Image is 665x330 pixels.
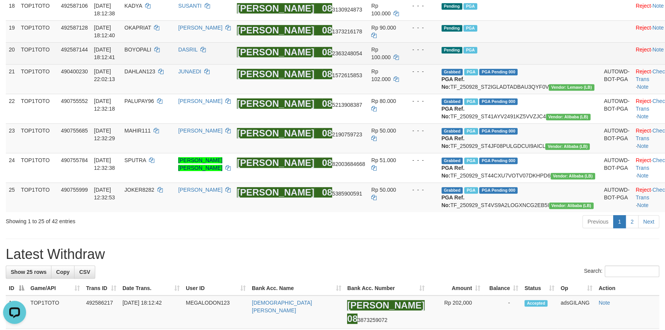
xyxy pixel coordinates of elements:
[6,182,18,212] td: 25
[249,281,344,295] th: Bank Acc. Name: activate to sort column ascending
[27,281,83,295] th: Game/API: activate to sort column ascending
[442,194,465,208] b: PGA Ref. No:
[438,64,601,94] td: TF_250928_ST2IGLADTADBAU3QYF0V
[479,158,518,164] span: PGA Pending
[406,156,435,164] div: - - -
[582,215,613,228] a: Previous
[479,187,518,194] span: PGA Pending
[322,47,332,57] ah_el_jm_1757876466094: 08
[545,143,590,150] span: Vendor URL: https://dashboard.q2checkout.com/secure
[237,47,314,57] ah_el_jm_1757876466094: [PERSON_NAME]
[74,265,95,279] a: CSV
[464,128,478,134] span: Marked by adsdarwis
[94,46,115,60] span: [DATE] 18:12:41
[61,157,88,163] span: 490755784
[371,46,391,60] span: Rp 100.000
[11,269,46,275] span: Show 25 rows
[61,187,88,193] span: 490755999
[237,158,314,168] ah_el_jm_1757876466094: [PERSON_NAME]
[551,173,595,179] span: Vendor URL: https://dashboard.q2checkout.com/secure
[479,98,518,105] span: PGA Pending
[406,24,435,32] div: - - -
[252,300,312,313] a: [DEMOGRAPHIC_DATA][PERSON_NAME]
[406,97,435,105] div: - - -
[322,131,362,138] span: Copy 082190759723 to clipboard
[124,68,155,75] span: DAHLAN123
[637,202,648,208] a: Note
[183,281,249,295] th: User ID: activate to sort column ascending
[322,191,362,197] span: Copy 085385900591 to clipboard
[635,128,651,134] a: Reject
[546,114,591,120] span: Vendor URL: https://dashboard.q2checkout.com/secure
[605,265,659,277] input: Search:
[6,153,18,182] td: 24
[6,281,27,295] th: ID: activate to sort column descending
[183,295,249,328] td: MEGALODON123
[237,25,314,35] ah_el_jm_1757876466094: [PERSON_NAME]
[371,25,396,31] span: Rp 90.000
[322,7,362,13] span: Copy 083130924873 to clipboard
[124,128,151,134] span: MAHIR111
[178,68,201,75] a: JUNAEDI
[635,46,651,53] a: Reject
[27,295,83,328] td: TOP1TOTO
[601,182,633,212] td: AUTOWD-BOT-PGA
[18,153,58,182] td: TOP1TOTO
[18,94,58,123] td: TOP1TOTO
[322,98,332,109] ah_el_jm_1757876466094: 08
[94,68,115,82] span: [DATE] 22:02:13
[521,281,557,295] th: Status: activate to sort column ascending
[652,3,664,9] a: Note
[483,281,521,295] th: Balance: activate to sort column ascending
[178,98,222,104] a: [PERSON_NAME]
[479,69,518,75] span: PGA Pending
[442,25,462,32] span: Pending
[124,46,151,53] span: BOYOPALI
[442,128,463,134] span: Grabbed
[406,68,435,75] div: - - -
[6,214,271,225] div: Showing 1 to 25 of 42 entries
[344,281,427,295] th: Bank Acc. Number: activate to sort column ascending
[557,281,596,295] th: Op: activate to sort column ascending
[6,94,18,123] td: 22
[442,3,462,10] span: Pending
[347,313,357,324] ah_el_jm_1757876466094: 08
[638,215,659,228] a: Next
[442,76,465,90] b: PGA Ref. No:
[371,68,391,82] span: Rp 102.000
[61,68,88,75] span: 490400230
[483,295,521,328] td: -
[438,94,601,123] td: TF_250929_ST41AYV2491KZ5VVZJC4
[237,128,314,138] ah_el_jm_1757876466094: [PERSON_NAME]
[6,265,51,279] a: Show 25 rows
[601,94,633,123] td: AUTOWD-BOT-PGA
[406,127,435,134] div: - - -
[237,3,314,13] ah_el_jm_1757876466094: [PERSON_NAME]
[18,64,58,94] td: TOP1TOTO
[79,269,90,275] span: CSV
[637,172,648,179] a: Note
[94,25,115,38] span: [DATE] 18:12:40
[584,265,659,277] label: Search:
[442,158,463,164] span: Grabbed
[599,300,610,306] a: Note
[94,128,115,141] span: [DATE] 12:32:29
[61,3,88,9] span: 492587106
[322,72,362,78] span: Copy 081572615853 to clipboard
[6,20,18,42] td: 19
[237,187,314,197] ah_el_jm_1757876466094: [PERSON_NAME]
[442,98,463,105] span: Grabbed
[371,98,396,104] span: Rp 80.000
[601,153,633,182] td: AUTOWD-BOT-PGA
[442,135,465,149] b: PGA Ref. No:
[635,187,651,193] a: Reject
[464,187,478,194] span: Marked by adsdarwis
[442,106,465,119] b: PGA Ref. No:
[613,215,626,228] a: 1
[124,3,142,9] span: KADYA
[438,123,601,153] td: TF_250929_ST4JF08PULGDCUI9AICL
[119,281,183,295] th: Date Trans.: activate to sort column ascending
[18,42,58,64] td: TOP1TOTO
[61,98,88,104] span: 490755552
[625,215,639,228] a: 2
